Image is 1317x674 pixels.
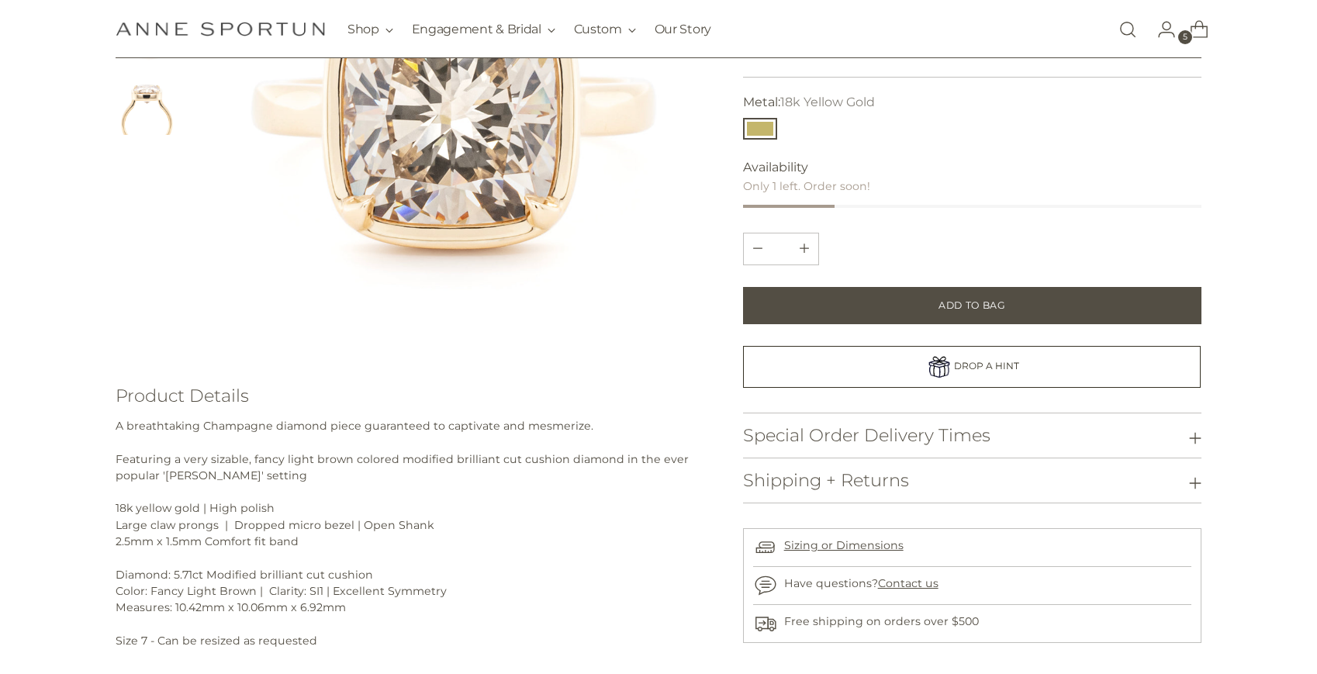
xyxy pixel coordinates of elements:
input: Product quantity [762,233,800,264]
span: 5 [1178,30,1192,44]
button: Add product quantity [744,233,772,264]
button: 18k Yellow Gold [743,118,777,140]
p: Free shipping on orders over $500 [784,614,979,630]
a: Go to the account page [1145,14,1176,45]
h3: Product Details [116,386,700,406]
span: 18k Yellow Gold [780,95,875,109]
span: Only 1 left. Order soon! [743,179,870,193]
span: Add to Bag [938,299,1005,313]
a: Open search modal [1112,14,1143,45]
button: Custom [574,12,636,47]
span: 2.5mm x 1.5mm Comfort fit band [116,534,299,548]
button: Special Order Delivery Times [743,414,1201,458]
span: Color: Fancy Light Brown | Clarity: SI1 | Excellent Symmetry Measures: 10.42mm x 10.06mm x 6.92mm [116,584,447,614]
a: Our Story [655,12,711,47]
span: DROP A HINT [954,361,1019,372]
button: Engagement & Bridal [412,12,555,47]
a: Anne Sportun Fine Jewellery [116,22,325,36]
button: Shop [347,12,393,47]
button: Add to Bag [743,287,1201,324]
label: Metal: [743,93,875,112]
h3: Special Order Delivery Times [743,427,990,446]
a: Open cart modal [1177,14,1208,45]
span: A breathtaking Champagne diamond piece guaranteed to captivate and mesmerize. Featuring a very si... [116,419,689,532]
a: Sizing or Dimensions [784,538,904,552]
p: Have questions? [784,575,938,592]
button: Shipping + Returns [743,458,1201,503]
p: Diamond: 5.71ct M Size 7 - Can be resized as requested [116,418,700,665]
span: Availability [743,158,808,177]
button: Change image to image 4 [116,73,178,135]
button: Subtract product quantity [790,233,818,264]
h3: Shipping + Returns [743,471,909,490]
span: odified brilliant cut cushion [217,568,373,582]
a: Contact us [878,576,938,590]
a: DROP A HINT [743,346,1201,388]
